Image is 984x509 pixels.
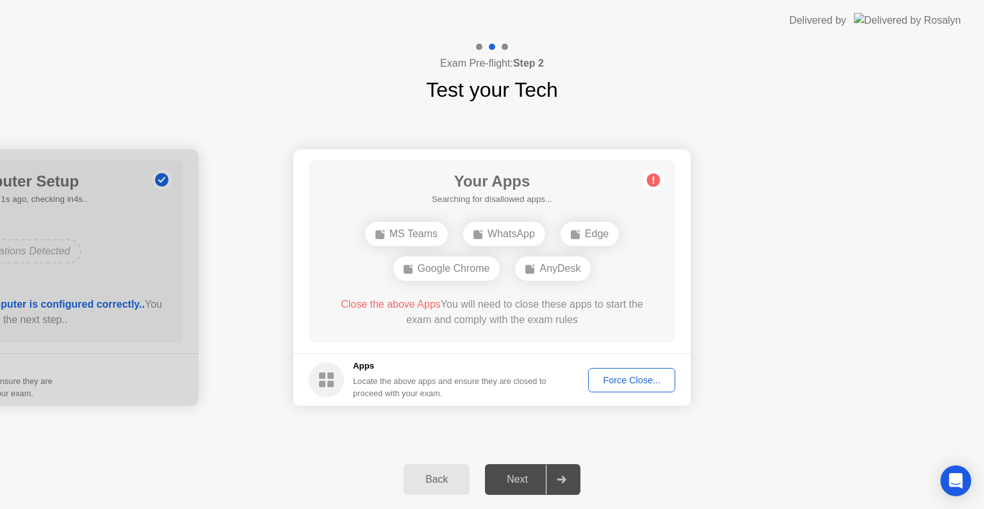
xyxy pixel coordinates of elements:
button: Back [404,464,470,495]
div: Delivered by [789,13,846,28]
div: WhatsApp [463,222,545,246]
div: You will need to close these apps to start the exam and comply with the exam rules [327,297,657,328]
div: Google Chrome [393,256,500,281]
button: Next [485,464,580,495]
div: Next [489,474,546,485]
h1: Test your Tech [426,74,558,105]
div: MS Teams [365,222,448,246]
div: AnyDesk [515,256,591,281]
div: Open Intercom Messenger [940,465,971,496]
div: Back [407,474,466,485]
h1: Your Apps [432,170,552,193]
button: Force Close... [588,368,675,392]
h4: Exam Pre-flight: [440,56,544,71]
b: Step 2 [513,58,544,69]
div: Force Close... [593,375,671,385]
span: Close the above Apps [341,299,441,310]
h5: Apps [353,360,547,372]
img: Delivered by Rosalyn [854,13,961,28]
div: Edge [561,222,619,246]
h5: Searching for disallowed apps... [432,193,552,206]
div: Locate the above apps and ensure they are closed to proceed with your exam. [353,375,547,399]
